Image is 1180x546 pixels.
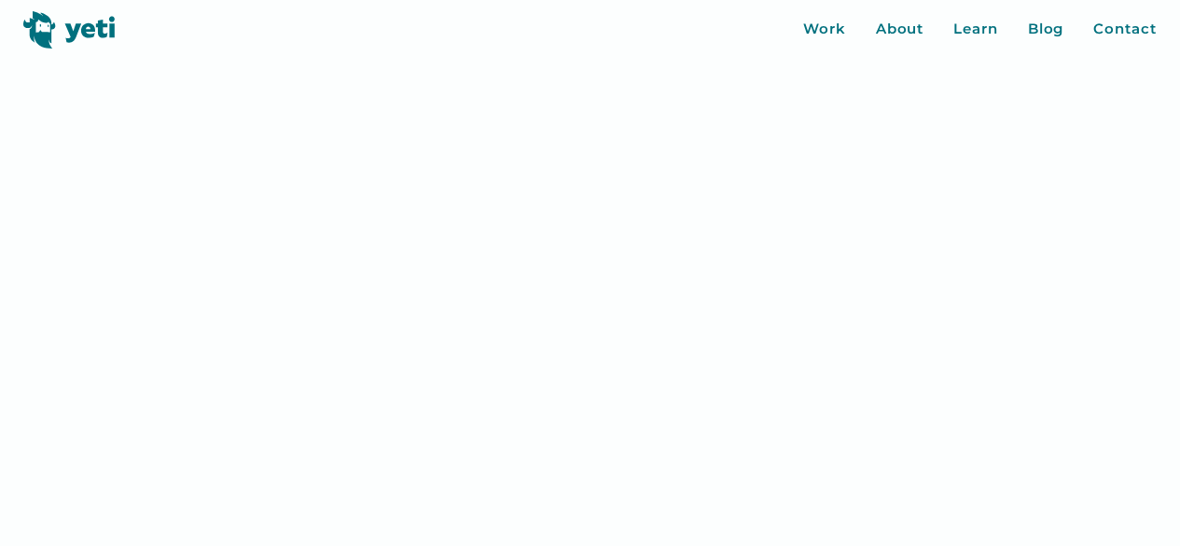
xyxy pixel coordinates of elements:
a: Contact [1093,19,1156,40]
a: Learn [953,19,998,40]
a: Blog [1028,19,1064,40]
a: Work [803,19,846,40]
img: Yeti logo [23,11,116,49]
a: About [876,19,924,40]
